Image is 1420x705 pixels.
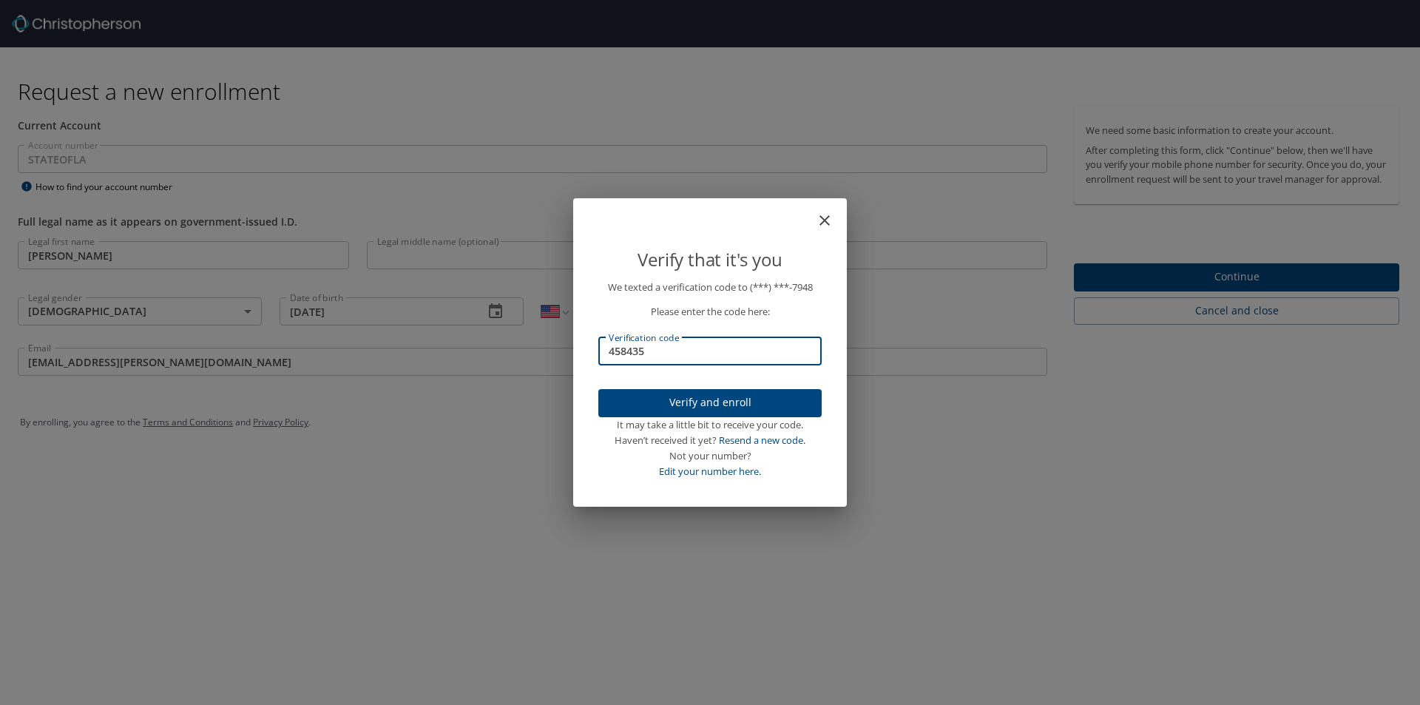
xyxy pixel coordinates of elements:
div: Haven’t received it yet? [598,433,822,448]
button: Verify and enroll [598,389,822,418]
a: Resend a new code. [719,434,805,447]
p: Verify that it's you [598,246,822,274]
a: Edit your number here. [659,465,761,478]
p: We texted a verification code to (***) ***- 7948 [598,280,822,295]
button: close [823,204,841,222]
div: It may take a little bit to receive your code. [598,417,822,433]
div: Not your number? [598,448,822,464]
p: Please enter the code here: [598,304,822,320]
span: Verify and enroll [610,394,810,412]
